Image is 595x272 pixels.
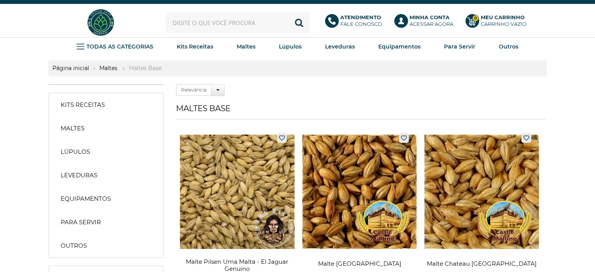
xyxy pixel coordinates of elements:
[61,101,105,109] strong: Kits Receitas
[177,43,213,50] strong: Kits Receitas
[472,15,479,22] strong: 0
[237,43,255,50] strong: Maltes
[340,14,382,27] p: Fale conosco
[49,65,93,72] a: Página inicial
[177,41,213,52] a: Kits Receitas
[378,43,421,50] strong: Equipamentos
[61,218,101,226] strong: Para Servir
[378,41,421,52] a: Equipamentos
[279,43,302,50] strong: Lúpulos
[410,14,449,20] b: Minha Conta
[176,84,212,96] label: Relevância
[481,21,527,27] div: Carrinho Vazio
[95,65,121,72] a: Maltes
[340,14,381,20] b: Atendimento
[125,65,165,72] strong: Maltes Base
[77,41,153,52] a: TODAS AS CATEGORIAS
[444,41,475,52] a: Para Servir
[61,242,87,250] strong: Outros
[53,238,159,254] a: Outros
[61,195,111,203] strong: Equipamentos
[279,41,302,52] a: Lúpulos
[53,144,159,160] a: Lúpulos
[53,168,159,183] a: Leveduras
[53,214,159,230] a: Para Servir
[53,97,159,113] a: Kits Receitas
[325,43,355,50] strong: Leveduras
[237,41,255,52] a: Maltes
[86,8,115,37] img: Hopfen Haus BrewShop
[325,41,355,52] a: Leveduras
[499,43,518,50] strong: Outros
[394,14,458,31] a: Minha ContaAcessar agora
[410,14,453,27] p: Acessar agora
[481,14,525,20] b: Meu Carrinho
[176,104,546,119] h1: Maltes Base
[61,171,97,179] strong: Leveduras
[53,121,159,136] a: Maltes
[166,12,310,33] input: Digite o que você procura
[325,14,386,31] a: AtendimentoFale conosco
[288,12,310,33] button: Buscar
[53,191,159,207] a: Equipamentos
[444,43,475,50] strong: Para Servir
[499,41,518,52] a: Outros
[61,148,90,156] strong: Lúpulos
[86,43,153,50] strong: TODAS AS CATEGORIAS
[61,124,84,132] strong: Maltes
